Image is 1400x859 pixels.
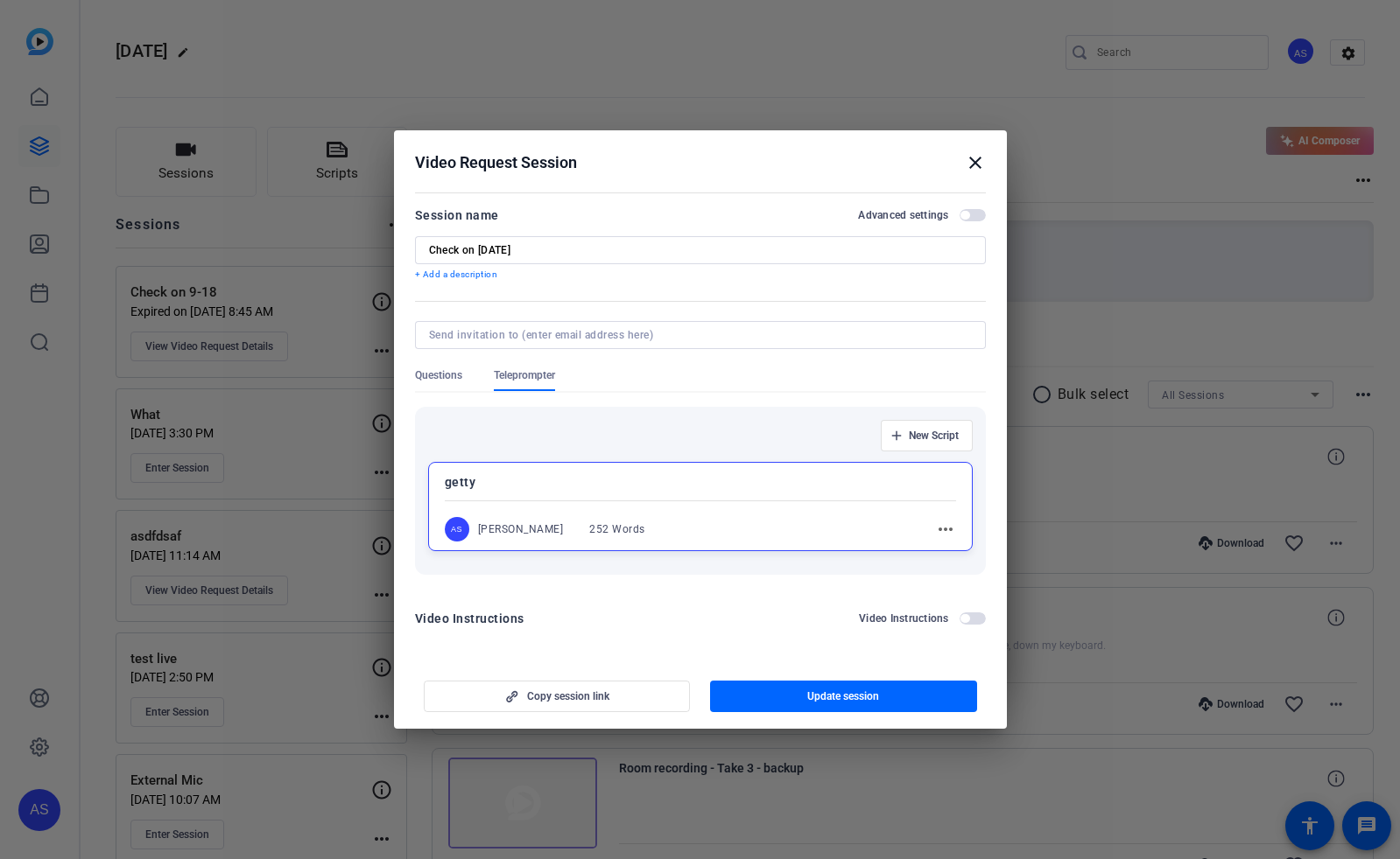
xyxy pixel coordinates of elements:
[710,681,977,712] button: Update session
[415,368,462,382] span: Questions
[424,681,691,712] button: Copy session link
[494,368,555,382] span: Teleprompter
[807,689,879,703] span: Update session
[478,522,564,536] div: [PERSON_NAME]
[415,608,524,629] div: Video Instructions
[445,471,956,492] p: getty
[415,152,986,173] div: Video Request Session
[415,205,499,226] div: Session name
[859,611,949,625] h2: Video Instructions
[589,522,645,536] div: 252 Words
[429,328,965,342] input: Send invitation to (enter email address here)
[858,208,948,222] h2: Advanced settings
[415,268,986,282] p: + Add a description
[881,420,973,451] button: New Script
[909,429,959,443] span: New Script
[445,517,469,541] div: AS
[527,689,609,703] span: Copy session link
[965,152,986,173] mat-icon: close
[429,243,972,257] input: Enter Session Name
[935,519,956,540] mat-icon: more_horiz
